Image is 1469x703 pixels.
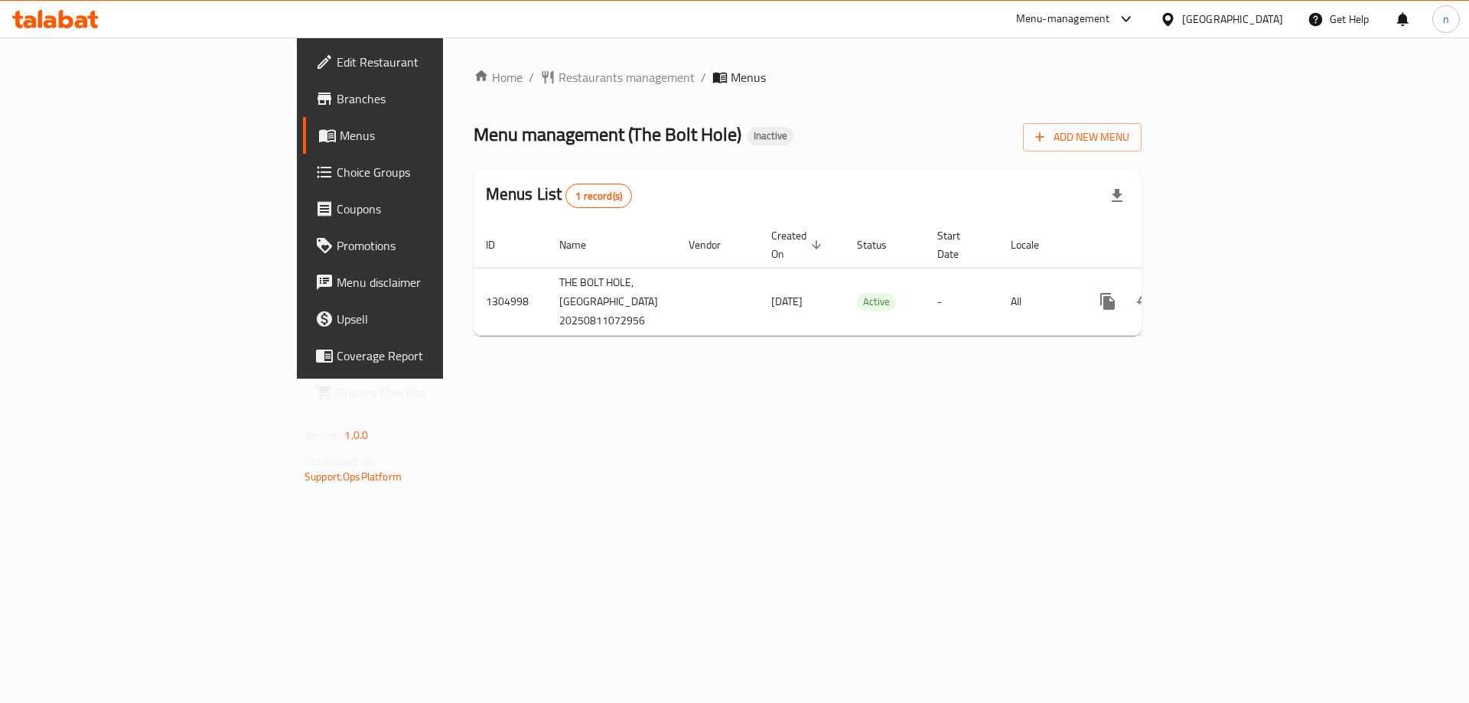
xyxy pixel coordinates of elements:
[701,68,706,86] li: /
[303,44,542,80] a: Edit Restaurant
[937,226,980,263] span: Start Date
[337,347,530,365] span: Coverage Report
[1126,283,1163,320] button: Change Status
[340,126,530,145] span: Menus
[337,383,530,402] span: Grocery Checklist
[771,226,826,263] span: Created On
[1090,283,1126,320] button: more
[337,163,530,181] span: Choice Groups
[1023,123,1142,151] button: Add New Menu
[565,184,632,208] div: Total records count
[303,154,542,190] a: Choice Groups
[303,374,542,411] a: Grocery Checklist
[303,117,542,154] a: Menus
[1099,177,1135,214] div: Export file
[303,80,542,117] a: Branches
[689,236,741,254] span: Vendor
[337,236,530,255] span: Promotions
[337,310,530,328] span: Upsell
[305,467,402,487] a: Support.OpsPlatform
[344,425,368,445] span: 1.0.0
[337,90,530,108] span: Branches
[748,129,793,142] span: Inactive
[337,53,530,71] span: Edit Restaurant
[559,236,606,254] span: Name
[1011,236,1059,254] span: Locale
[857,236,907,254] span: Status
[998,268,1077,335] td: All
[303,301,542,337] a: Upsell
[474,68,1142,86] nav: breadcrumb
[337,200,530,218] span: Coupons
[566,189,631,203] span: 1 record(s)
[540,68,695,86] a: Restaurants management
[486,183,632,208] h2: Menus List
[474,222,1249,336] table: enhanced table
[748,127,793,145] div: Inactive
[303,264,542,301] a: Menu disclaimer
[1077,222,1249,269] th: Actions
[305,425,342,445] span: Version:
[559,68,695,86] span: Restaurants management
[1443,11,1449,28] span: n
[337,273,530,291] span: Menu disclaimer
[925,268,998,335] td: -
[1016,10,1110,28] div: Menu-management
[547,268,676,335] td: THE BOLT HOLE, [GEOGRAPHIC_DATA] 20250811072956
[474,117,741,151] span: Menu management ( The Bolt Hole )
[303,337,542,374] a: Coverage Report
[303,190,542,227] a: Coupons
[303,227,542,264] a: Promotions
[486,236,515,254] span: ID
[731,68,766,86] span: Menus
[305,451,375,471] span: Get support on:
[857,293,896,311] span: Active
[1035,128,1129,147] span: Add New Menu
[1182,11,1283,28] div: [GEOGRAPHIC_DATA]
[771,291,803,311] span: [DATE]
